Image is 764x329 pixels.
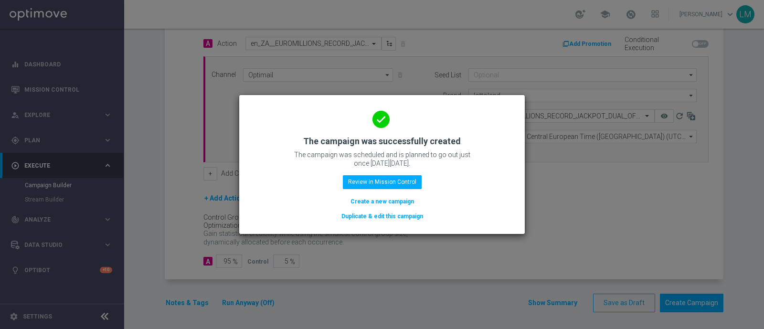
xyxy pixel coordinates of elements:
i: done [372,111,390,128]
h2: The campaign was successfully created [303,136,461,147]
button: Create a new campaign [350,196,415,207]
button: Review in Mission Control [343,175,422,189]
button: Duplicate & edit this campaign [340,211,424,222]
p: The campaign was scheduled and is planned to go out just once [DATE][DATE]. [286,150,477,168]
